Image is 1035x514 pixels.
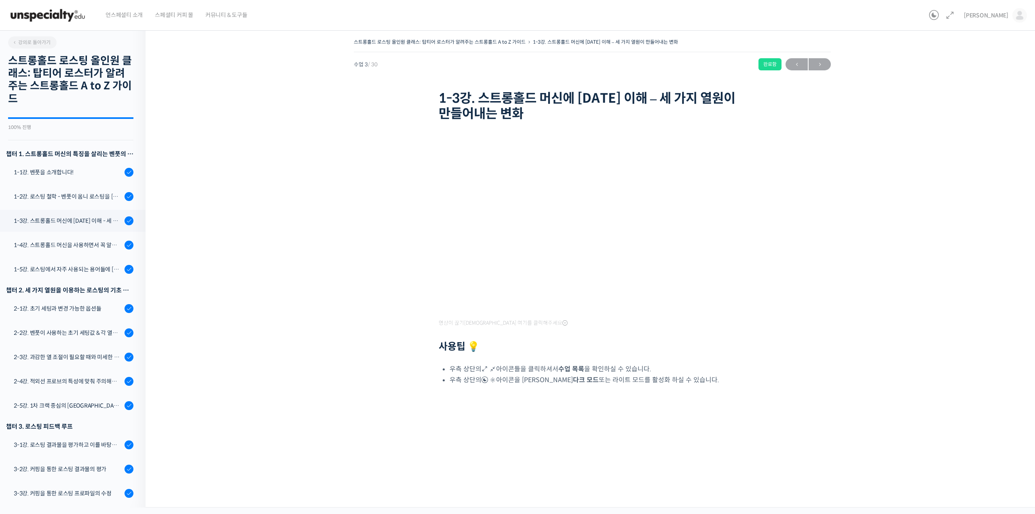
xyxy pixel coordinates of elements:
[439,320,568,326] span: 영상이 끊기[DEMOGRAPHIC_DATA] 여기를 클릭해주세요
[14,241,122,250] div: 1-4강. 스트롱홀드 머신을 사용하면서 꼭 알고 있어야 할 유의사항
[533,39,678,45] a: 1-3강. 스트롱홀드 머신에 [DATE] 이해 – 세 가지 열원이 만들어내는 변화
[8,55,133,105] h2: 스트롱홀드 로스팅 올인원 클래스: 탑티어 로스터가 알려주는 스트롱홀드 A to Z 가이드
[758,58,782,70] div: 완료함
[809,58,831,70] a: 다음→
[354,62,378,67] span: 수업 3
[439,341,479,353] strong: 사용팁 💡
[14,328,122,337] div: 2-2강. 벤풋이 사용하는 초기 세팅값 & 각 열원이 하는 역할
[450,374,746,385] li: 우측 상단의 아이콘을 [PERSON_NAME] 또는 라이트 모드를 활성화 하실 수 있습니다.
[8,36,57,49] a: 강의로 돌아가기
[8,125,133,130] div: 100% 진행
[354,39,526,45] a: 스트롱홀드 로스팅 올인원 클래스: 탑티어 로스터가 알려주는 스트롱홀드 A to Z 가이드
[14,489,122,498] div: 3-3강. 커핑을 통한 로스팅 프로파일의 수정
[964,12,1008,19] span: [PERSON_NAME]
[6,148,133,159] h3: 챕터 1. 스트롱홀드 머신의 특징을 살리는 벤풋의 로스팅 방식
[6,285,133,296] div: 챕터 2. 세 가지 열원을 이용하는 로스팅의 기초 설계
[14,304,122,313] div: 2-1강. 초기 세팅과 변경 가능한 옵션들
[809,59,831,70] span: →
[558,365,584,373] b: 수업 목록
[14,216,122,225] div: 1-3강. 스트롱홀드 머신에 [DATE] 이해 - 세 가지 열원이 만들어내는 변화
[14,440,122,449] div: 3-1강. 로스팅 결과물을 평가하고 이를 바탕으로 프로파일을 설계하는 방법
[368,61,378,68] span: / 30
[14,168,122,177] div: 1-1강. 벤풋을 소개합니다!
[14,265,122,274] div: 1-5강. 로스팅에서 자주 사용되는 용어들에 [DATE] 이해
[12,39,51,45] span: 강의로 돌아가기
[14,353,122,362] div: 2-3강. 과감한 열 조절이 필요할 때와 미세한 열 조절이 필요할 때
[6,421,133,432] div: 챕터 3. 로스팅 피드백 루프
[14,401,122,410] div: 2-5강. 1차 크랙 중심의 [GEOGRAPHIC_DATA]에 관하여
[786,59,808,70] span: ←
[573,376,599,384] b: 다크 모드
[439,91,746,122] h1: 1-3강. 스트롱홀드 머신에 [DATE] 이해 – 세 가지 열원이 만들어내는 변화
[14,377,122,386] div: 2-4강. 적외선 프로브의 특성에 맞춰 주의해야 할 점들
[14,192,122,201] div: 1-2강. 로스팅 철학 - 벤풋이 옴니 로스팅을 [DATE] 않는 이유
[14,465,122,474] div: 3-2강. 커핑을 통한 로스팅 결과물의 평가
[786,58,808,70] a: ←이전
[450,364,746,374] li: 우측 상단의 아이콘들을 클릭하셔서 을 확인하실 수 있습니다.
